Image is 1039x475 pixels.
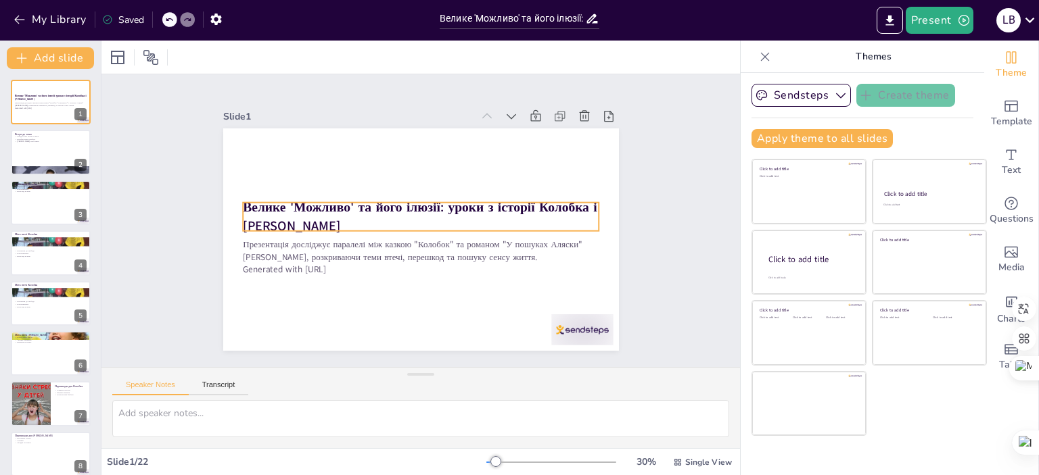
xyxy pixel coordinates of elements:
p: "Велике 'Можливо'" [15,339,87,341]
div: Click to add body [768,276,854,280]
div: 6 [11,331,91,376]
div: 5 [11,281,91,326]
button: Apply theme to all slides [752,129,893,148]
div: Change the overall theme [984,41,1038,89]
span: Text [1002,163,1021,178]
span: Questions [990,211,1034,226]
p: Нові враження [15,303,87,305]
p: Виклики на шляху [15,341,87,344]
div: 3 [11,180,91,225]
p: Вступ до теми [15,132,87,136]
div: Click to add title [768,254,855,266]
div: Layout [107,47,129,68]
button: Speaker Notes [112,380,189,395]
p: Втеча від рутини [15,305,87,308]
div: 8 [74,460,87,472]
div: 1 [11,80,91,124]
p: Пошук сенсу життя [15,336,87,339]
span: Single View [685,457,732,468]
p: Презентація досліджує паралелі між казкою "Колобок" та романом "У пошуках Аляски" [PERSON_NAME], ... [281,87,511,389]
p: Втеча від рутини [15,191,87,193]
div: 7 [11,381,91,426]
div: Add charts and graphs [984,284,1038,332]
span: Position [143,49,159,66]
strong: Велике 'Можливо' та його ілюзії: уроки з історії Колобка і [PERSON_NAME] [304,64,542,360]
span: Media [998,260,1025,275]
p: Themes [776,41,971,73]
div: Click to add text [760,316,790,320]
p: Складні стосунки [15,441,87,444]
div: 3 [74,209,87,221]
p: Втеча від рутини [15,255,87,257]
div: Click to add text [933,316,975,320]
p: Мета втечі Колобка [15,282,87,286]
div: Add ready made slides [984,89,1038,138]
button: L B [996,7,1021,34]
p: Мета втечі [PERSON_NAME] [15,333,87,337]
p: Внутрішні страхи [15,436,87,439]
button: Transcript [189,380,249,395]
p: Прагнення до свободи [15,300,87,303]
p: Мета втечі Колобка [15,182,87,186]
p: Презентація досліджує паралелі між казкою "Колобок" та романом "У пошуках Аляски" [PERSON_NAME], ... [15,102,87,107]
div: 7 [74,410,87,422]
span: Table [999,357,1023,372]
p: Мета втечі Колобка [15,232,87,236]
button: Sendsteps [752,84,851,107]
p: Фізичні виклики [55,391,87,394]
div: Add images, graphics, shapes or video [984,235,1038,284]
p: Перешкоди для Колобка [55,384,87,389]
div: Click to add text [760,175,856,178]
button: Export to PowerPoint [877,7,903,34]
div: Saved [102,14,144,26]
p: Generated with [URL] [272,102,491,397]
div: Add text boxes [984,138,1038,186]
span: Template [991,114,1032,129]
span: Charts [997,311,1025,326]
p: Перешкоди для [PERSON_NAME] [15,433,87,437]
button: My Library [10,9,92,30]
p: [PERSON_NAME] сенс життя [15,140,87,143]
p: Нові враження [15,253,87,255]
div: Click to add title [880,236,977,242]
button: Create theme [856,84,955,107]
button: Add slide [7,47,94,69]
p: Зовнішні загрози [55,389,87,392]
div: L B [996,8,1021,32]
div: Click to add text [880,316,923,320]
div: 4 [11,230,91,275]
p: Психологічні бар'єри [55,394,87,397]
div: Click to add title [880,307,977,313]
p: Нові враження [15,188,87,191]
p: Обидва герої прагнуть втечі [15,135,87,138]
div: Click to add title [760,166,856,172]
span: Theme [996,66,1027,80]
div: 2 [74,159,87,171]
strong: Велике 'Можливо' та його ілюзії: уроки з історії Колобка і [PERSON_NAME] [15,94,87,101]
div: 2 [11,130,91,174]
div: Click to add text [826,316,856,320]
div: 1 [74,108,87,120]
div: 30 % [630,455,662,468]
div: 4 [74,259,87,272]
p: Колобок шукає свободу [15,137,87,140]
div: Add a table [984,332,1038,381]
div: Click to add title [760,307,856,313]
p: Прагнення до свободи [15,250,87,253]
p: Generated with [URL] [15,107,87,109]
div: Get real-time input from your audience [984,186,1038,235]
div: Click to add title [884,190,974,198]
div: 5 [74,309,87,322]
div: Click to add text [793,316,823,320]
p: Сумніви [15,439,87,442]
div: Click to add text [883,203,973,207]
input: Insert title [440,9,585,28]
p: Прагнення до свободи [15,185,87,188]
button: Present [906,7,973,34]
div: Slide 1 / 22 [107,455,486,468]
div: 6 [74,359,87,372]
